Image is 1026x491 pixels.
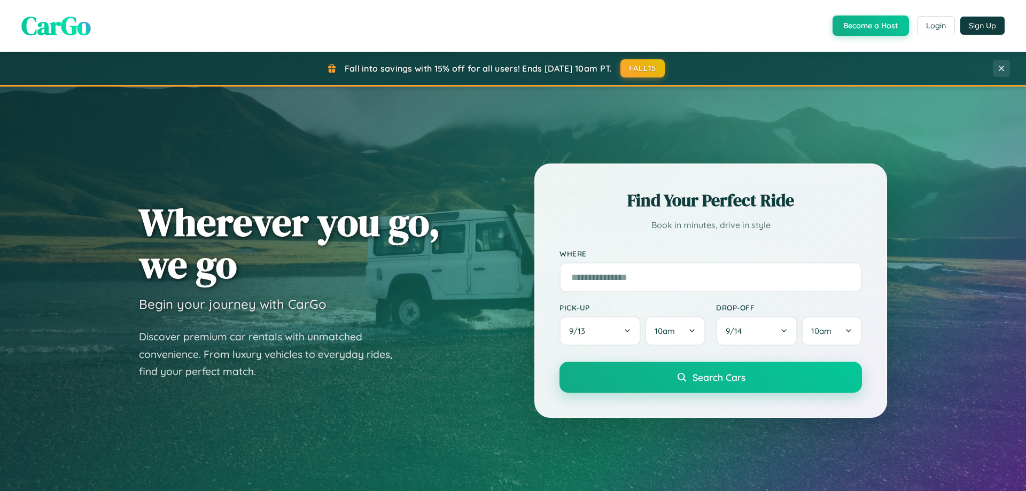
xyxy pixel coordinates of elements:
[569,326,590,336] span: 9 / 13
[559,249,862,258] label: Where
[21,8,91,43] span: CarGo
[345,63,612,74] span: Fall into savings with 15% off for all users! Ends [DATE] 10am PT.
[716,316,797,346] button: 9/14
[139,296,327,312] h3: Begin your journey with CarGo
[833,15,909,36] button: Become a Host
[559,217,862,233] p: Book in minutes, drive in style
[655,326,675,336] span: 10am
[559,303,705,312] label: Pick-up
[811,326,831,336] span: 10am
[559,189,862,212] h2: Find Your Perfect Ride
[559,362,862,393] button: Search Cars
[139,328,406,380] p: Discover premium car rentals with unmatched convenience. From luxury vehicles to everyday rides, ...
[693,371,745,383] span: Search Cars
[716,303,862,312] label: Drop-off
[802,316,862,346] button: 10am
[620,59,665,77] button: FALL15
[139,201,440,285] h1: Wherever you go, we go
[960,17,1005,35] button: Sign Up
[645,316,705,346] button: 10am
[726,326,747,336] span: 9 / 14
[917,16,955,35] button: Login
[559,316,641,346] button: 9/13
